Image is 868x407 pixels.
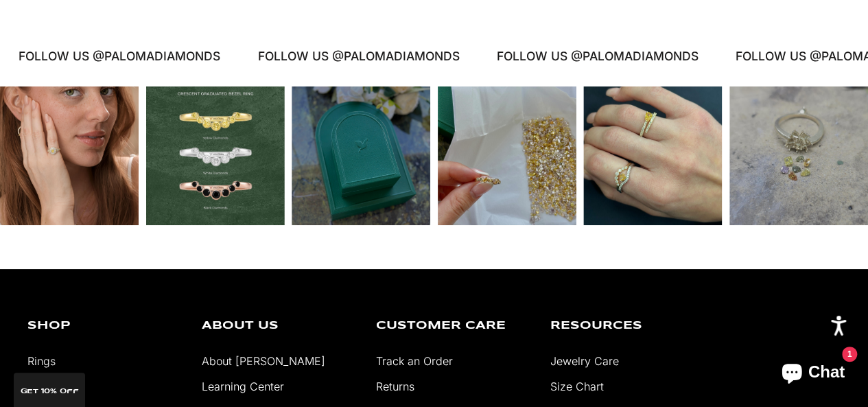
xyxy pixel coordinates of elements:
[376,380,414,393] a: Returns
[550,321,704,332] p: Resources
[146,86,285,225] div: Instagram post opens in a popup
[376,321,530,332] p: Customer Care
[583,86,722,225] div: Instagram post opens in a popup
[292,86,430,225] div: Instagram post opens in a popup
[729,86,868,225] div: Instagram post opens in a popup
[769,351,857,396] inbox-online-store-chat: Shopify online store chat
[18,47,220,67] p: FOLLOW US @PALOMADIAMONDS
[257,47,458,67] p: FOLLOW US @PALOMADIAMONDS
[202,354,325,368] a: About [PERSON_NAME]
[21,388,79,395] span: GET 10% Off
[14,373,85,407] div: GET 10% Off
[27,321,181,332] p: Shop
[438,86,576,225] div: Instagram post opens in a popup
[202,380,284,393] a: Learning Center
[376,354,453,368] a: Track an Order
[495,47,697,67] p: FOLLOW US @PALOMADIAMONDS
[202,321,355,332] p: About Us
[550,380,604,393] a: Size Chart
[550,354,619,368] a: Jewelry Care
[27,354,56,368] a: Rings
